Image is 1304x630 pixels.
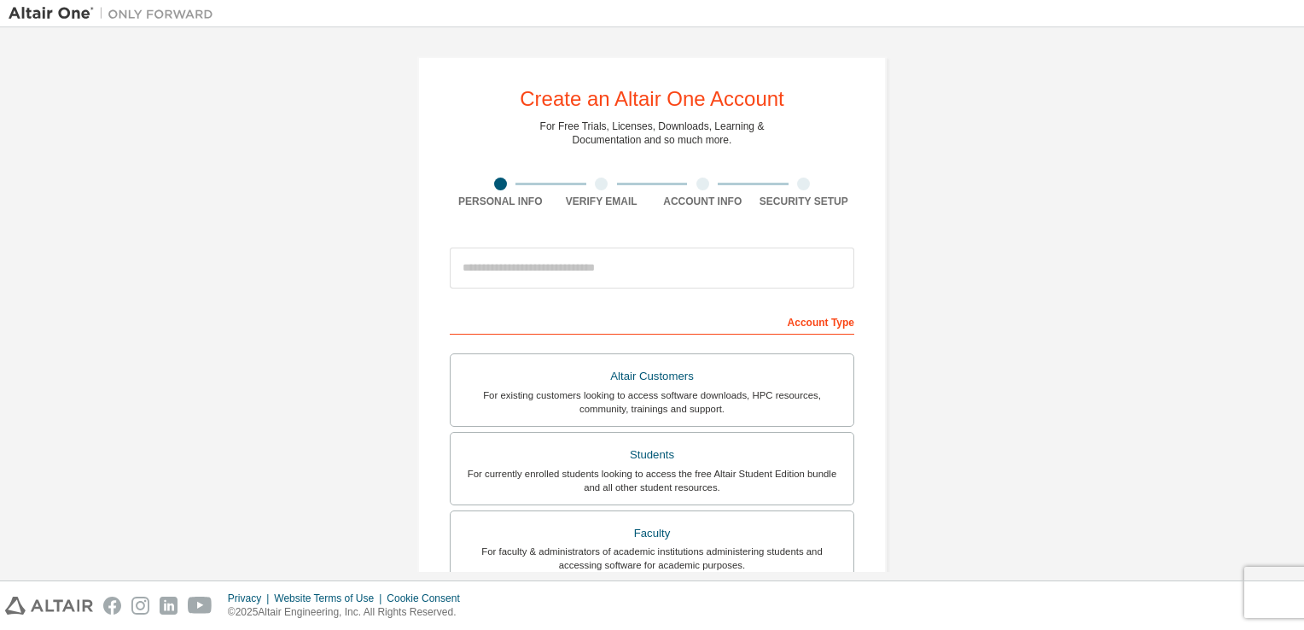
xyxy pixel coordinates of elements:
[520,89,784,109] div: Create an Altair One Account
[160,597,178,615] img: linkedin.svg
[652,195,754,208] div: Account Info
[5,597,93,615] img: altair_logo.svg
[9,5,222,22] img: Altair One
[540,120,765,147] div: For Free Trials, Licenses, Downloads, Learning & Documentation and so much more.
[228,605,470,620] p: © 2025 Altair Engineering, Inc. All Rights Reserved.
[188,597,212,615] img: youtube.svg
[461,443,843,467] div: Students
[274,592,387,605] div: Website Terms of Use
[450,195,551,208] div: Personal Info
[461,467,843,494] div: For currently enrolled students looking to access the free Altair Student Edition bundle and all ...
[387,592,469,605] div: Cookie Consent
[754,195,855,208] div: Security Setup
[461,365,843,388] div: Altair Customers
[461,545,843,572] div: For faculty & administrators of academic institutions administering students and accessing softwa...
[461,522,843,545] div: Faculty
[450,307,854,335] div: Account Type
[551,195,653,208] div: Verify Email
[131,597,149,615] img: instagram.svg
[103,597,121,615] img: facebook.svg
[228,592,274,605] div: Privacy
[461,388,843,416] div: For existing customers looking to access software downloads, HPC resources, community, trainings ...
